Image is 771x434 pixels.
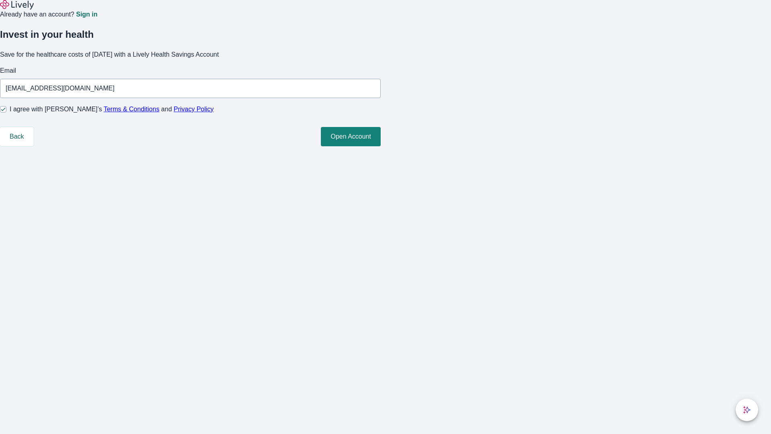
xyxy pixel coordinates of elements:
button: chat [736,399,758,421]
a: Terms & Conditions [104,106,159,113]
button: Open Account [321,127,381,146]
a: Sign in [76,11,97,18]
a: Privacy Policy [174,106,214,113]
span: I agree with [PERSON_NAME]’s and [10,104,214,114]
svg: Lively AI Assistant [743,406,751,414]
